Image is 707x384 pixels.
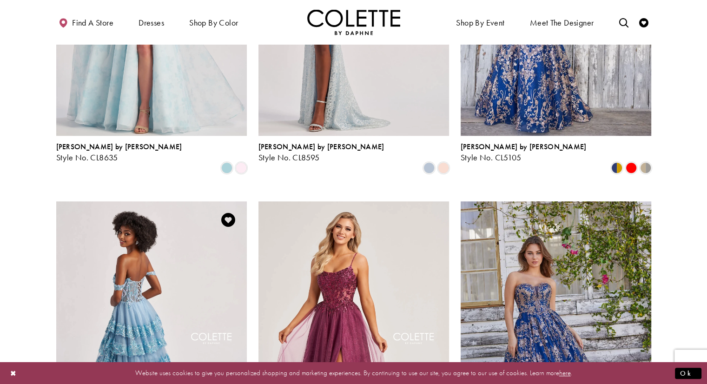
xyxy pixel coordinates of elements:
span: Meet the designer [530,18,594,27]
span: [PERSON_NAME] by [PERSON_NAME] [258,142,384,152]
span: Shop By Event [456,18,504,27]
i: Navy Blue/Gold [611,162,622,173]
div: Colette by Daphne Style No. CL5105 [461,143,587,162]
p: Website uses cookies to give you personalized shopping and marketing experiences. By continuing t... [67,367,640,379]
img: Colette by Daphne [307,9,400,35]
a: Check Wishlist [637,9,651,35]
i: Light Pink [236,162,247,173]
i: Ice Blue [423,162,435,173]
a: Add to Wishlist [218,210,238,230]
span: Dresses [136,9,166,35]
span: Style No. CL5105 [461,152,522,163]
a: here [559,368,571,377]
span: Find a store [72,18,113,27]
span: Shop by color [187,9,240,35]
a: Find a store [56,9,116,35]
a: Visit Home Page [307,9,400,35]
a: Toggle search [616,9,630,35]
div: Colette by Daphne Style No. CL8595 [258,143,384,162]
span: Dresses [139,18,164,27]
button: Submit Dialog [675,367,701,379]
span: Shop By Event [454,9,507,35]
span: [PERSON_NAME] by [PERSON_NAME] [56,142,182,152]
span: Style No. CL8635 [56,152,118,163]
span: [PERSON_NAME] by [PERSON_NAME] [461,142,587,152]
i: Blush [438,162,449,173]
i: Sky Blue [221,162,232,173]
button: Close Dialog [6,365,21,381]
i: Gold/Pewter [640,162,651,173]
span: Shop by color [189,18,238,27]
span: Style No. CL8595 [258,152,320,163]
i: Red [626,162,637,173]
div: Colette by Daphne Style No. CL8635 [56,143,182,162]
a: Meet the designer [528,9,596,35]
